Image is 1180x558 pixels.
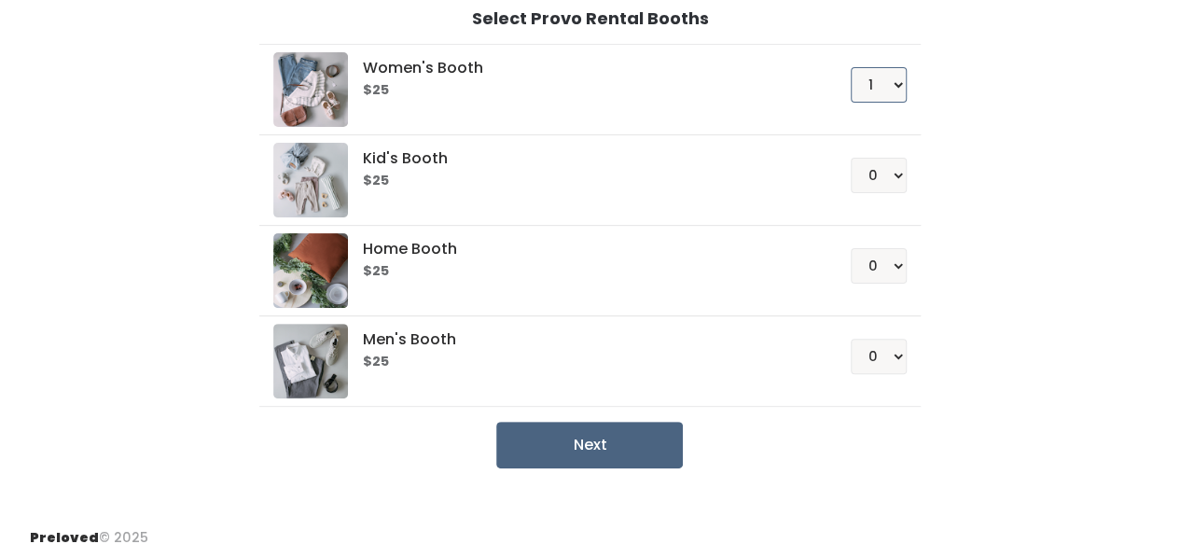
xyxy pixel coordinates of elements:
[496,422,683,468] button: Next
[363,241,806,258] h5: Home Booth
[363,355,806,370] h6: $25
[363,264,806,279] h6: $25
[363,174,806,188] h6: $25
[363,83,806,98] h6: $25
[273,324,348,398] img: preloved logo
[472,9,709,28] h1: Select Provo Rental Booths
[273,233,348,308] img: preloved logo
[30,513,148,548] div: © 2025
[273,143,348,217] img: preloved logo
[363,150,806,167] h5: Kid's Booth
[363,331,806,348] h5: Men's Booth
[273,52,348,127] img: preloved logo
[30,528,99,547] span: Preloved
[363,60,806,77] h5: Women's Booth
